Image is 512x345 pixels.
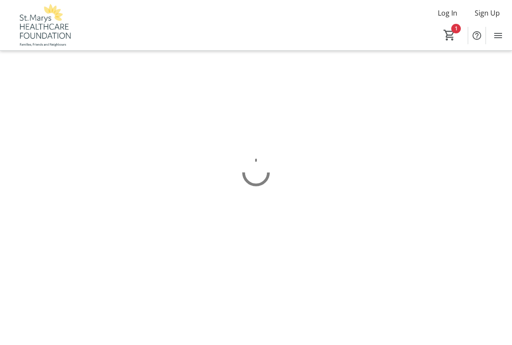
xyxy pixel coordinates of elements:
[431,6,464,20] button: Log In
[489,27,507,44] button: Menu
[475,8,500,18] span: Sign Up
[442,27,457,43] button: Cart
[468,6,507,20] button: Sign Up
[468,27,486,44] button: Help
[438,8,457,18] span: Log In
[5,3,82,47] img: St. Marys Healthcare Foundation's Logo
